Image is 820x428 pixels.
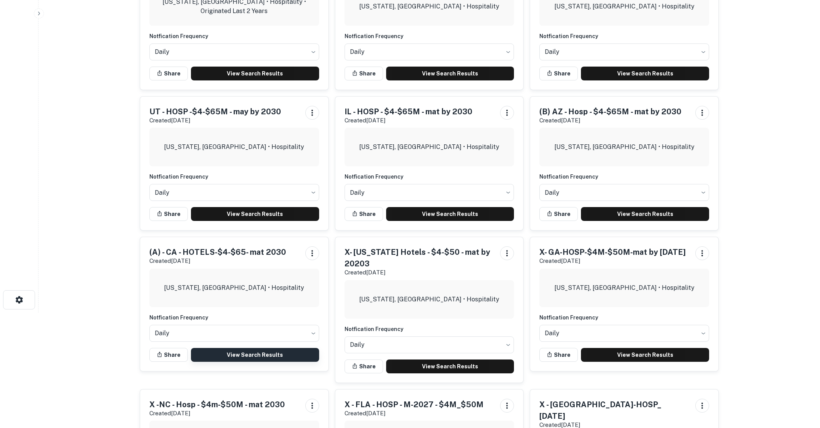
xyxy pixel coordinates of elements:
button: Share [149,348,188,362]
div: Without label [345,41,514,63]
a: View Search Results [581,348,709,362]
h6: Notfication Frequency [149,32,319,40]
h5: X - FLA - HOSP - M-2027 - $4M_$50M [345,399,484,410]
h6: Notfication Frequency [345,172,514,181]
p: [US_STATE], [GEOGRAPHIC_DATA] • Hospitality [359,142,499,152]
button: Share [539,67,578,80]
h6: Notfication Frequency [149,172,319,181]
button: Share [345,67,383,80]
div: Without label [149,323,319,344]
p: Created [DATE] [149,409,285,418]
a: View Search Results [386,359,514,373]
div: Without label [345,334,514,356]
h5: X -NC - Hosp - $4m-$50M - mat 2030 [149,399,285,410]
button: Share [539,348,578,362]
h5: (A) - CA - HOTELS-$4-$65- mat 2030 [149,246,286,258]
button: Share [149,67,188,80]
a: View Search Results [386,67,514,80]
p: [US_STATE], [GEOGRAPHIC_DATA] • Hospitality [554,2,694,11]
h6: Notfication Frequency [539,172,709,181]
p: Created [DATE] [345,268,494,277]
div: Without label [149,41,319,63]
div: Without label [539,182,709,203]
button: Share [539,207,578,221]
button: Share [345,207,383,221]
button: Share [149,207,188,221]
a: View Search Results [191,67,319,80]
a: View Search Results [191,207,319,221]
div: Without label [539,323,709,344]
p: Created [DATE] [345,116,472,125]
h5: X- [US_STATE] Hotels - $4-$50 - mat by 20203 [345,246,494,269]
h6: Notfication Frequency [345,32,514,40]
button: Share [345,359,383,373]
a: View Search Results [581,67,709,80]
p: Created [DATE] [149,116,281,125]
p: [US_STATE], [GEOGRAPHIC_DATA] • Hospitality [554,142,694,152]
p: [US_STATE], [GEOGRAPHIC_DATA] • Hospitality [359,2,499,11]
a: View Search Results [386,207,514,221]
p: Created [DATE] [345,409,484,418]
p: Created [DATE] [539,256,686,266]
p: [US_STATE], [GEOGRAPHIC_DATA] • Hospitality [359,295,499,304]
h6: Notfication Frequency [345,325,514,333]
iframe: Chat Widget [782,366,820,403]
div: Without label [345,182,514,203]
p: [US_STATE], [GEOGRAPHIC_DATA] • Hospitality [164,283,304,293]
h5: UT - HOSP -$4-$65M - may by 2030 [149,106,281,117]
div: Without label [539,41,709,63]
p: [US_STATE], [GEOGRAPHIC_DATA] • Hospitality [554,283,694,293]
h5: (B) AZ - Hosp - $4-$65M - mat by 2030 [539,106,681,117]
h5: X - [GEOGRAPHIC_DATA]-HOSP_ [DATE] [539,399,689,422]
h6: Notfication Frequency [539,32,709,40]
h5: IL - HOSP - $4-$65M - mat by 2030 [345,106,472,117]
h6: Notfication Frequency [539,313,709,322]
p: Created [DATE] [539,116,681,125]
div: Without label [149,182,319,203]
h6: Notfication Frequency [149,313,319,322]
a: View Search Results [191,348,319,362]
p: Created [DATE] [149,256,286,266]
a: View Search Results [581,207,709,221]
h5: X- GA-HOSP-$4M-$50M-mat by [DATE] [539,246,686,258]
p: [US_STATE], [GEOGRAPHIC_DATA] • Hospitality [164,142,304,152]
